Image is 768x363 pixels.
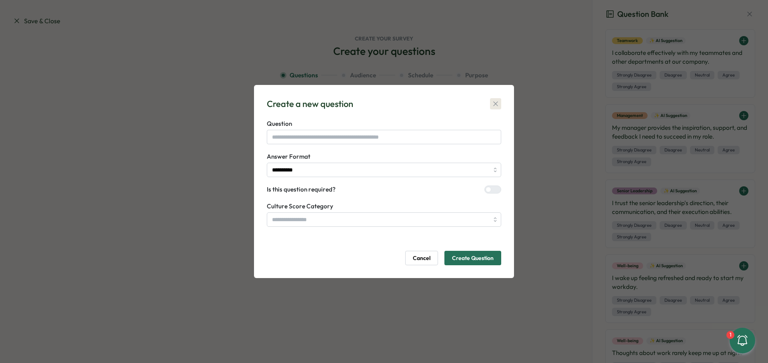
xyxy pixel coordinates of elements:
[730,328,755,353] button: 1
[444,251,501,265] button: Create Question
[267,152,501,161] label: Answer Format
[267,119,501,128] label: Question
[267,185,336,194] label: Is this question required?
[267,202,501,211] label: Culture Score Category
[413,251,430,265] span: Cancel
[267,98,353,110] div: Create a new question
[452,251,494,265] span: Create Question
[405,251,438,265] button: Cancel
[726,331,734,339] div: 1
